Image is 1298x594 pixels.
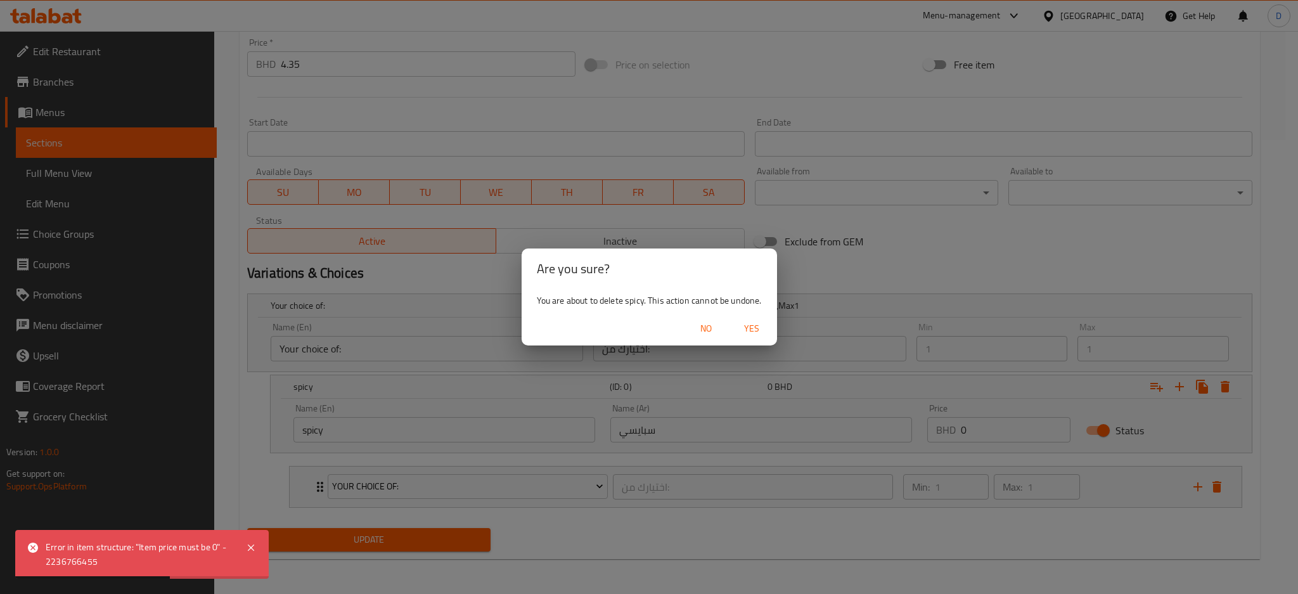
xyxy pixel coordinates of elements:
span: No [691,321,721,337]
span: Yes [736,321,767,337]
h2: Are you sure? [537,259,762,279]
button: Yes [731,317,772,340]
button: No [686,317,726,340]
div: You are about to delete spicy. This action cannot be undone. [522,289,777,312]
div: Error in item structure: "Item price must be 0" - 2236766455 [46,540,233,569]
